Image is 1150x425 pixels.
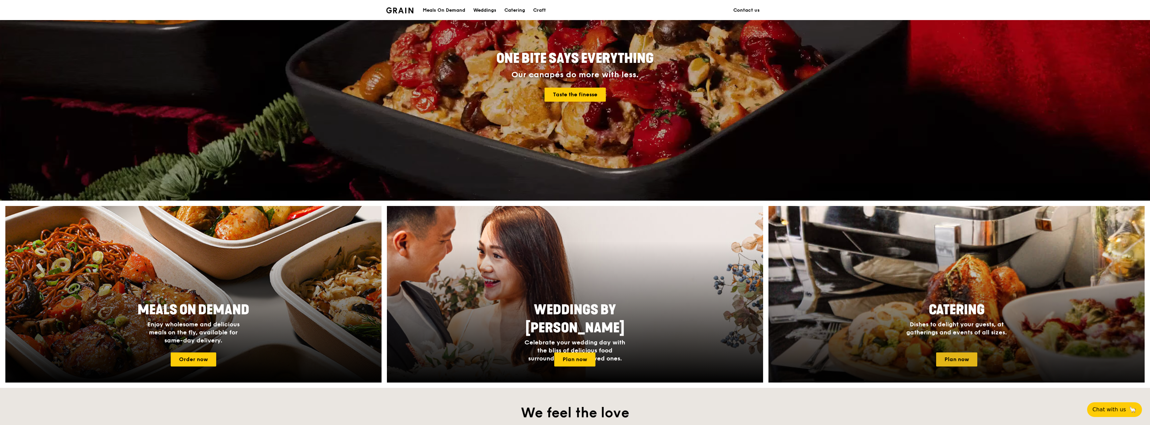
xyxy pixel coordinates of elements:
[1129,406,1137,414] span: 🦙
[5,206,382,383] img: meals-on-demand-card.d2b6f6db.png
[524,339,625,362] span: Celebrate your wedding day with the bliss of delicious food surrounded by your loved ones.
[1087,402,1142,417] button: Chat with us🦙
[496,50,654,67] span: ONE BITE SAYS EVERYTHING
[768,206,1145,383] a: CateringDishes to delight your guests, at gatherings and events of all sizes.Plan now
[473,0,496,20] div: Weddings
[500,0,529,20] a: Catering
[729,0,764,20] a: Contact us
[929,302,985,318] span: Catering
[529,0,550,20] a: Craft
[386,7,413,13] img: Grain
[455,70,695,80] div: Our canapés do more with less.
[504,0,525,20] div: Catering
[545,88,606,102] a: Taste the finesse
[525,302,625,336] span: Weddings by [PERSON_NAME]
[171,352,216,366] a: Order now
[1092,406,1126,414] span: Chat with us
[906,321,1007,336] span: Dishes to delight your guests, at gatherings and events of all sizes.
[423,0,465,20] div: Meals On Demand
[387,206,763,383] img: weddings-card.4f3003b8.jpg
[936,352,977,366] a: Plan now
[387,206,763,383] a: Weddings by [PERSON_NAME]Celebrate your wedding day with the bliss of delicious food surrounded b...
[138,302,249,318] span: Meals On Demand
[469,0,500,20] a: Weddings
[533,0,546,20] div: Craft
[5,206,382,383] a: Meals On DemandEnjoy wholesome and delicious meals on the fly, available for same-day delivery.Or...
[554,352,595,366] a: Plan now
[147,321,240,344] span: Enjoy wholesome and delicious meals on the fly, available for same-day delivery.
